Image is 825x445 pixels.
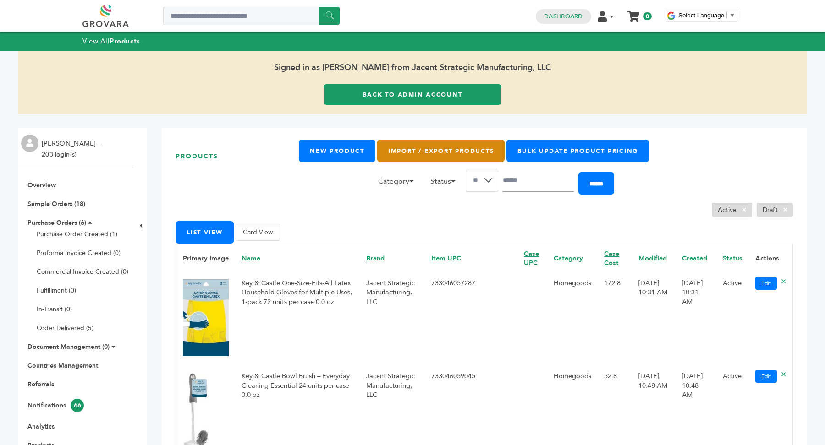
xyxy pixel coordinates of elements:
img: No Image [183,279,229,356]
a: Modified [638,254,667,263]
a: Brand [366,254,385,263]
a: Notifications66 [27,401,84,410]
a: Order Delivered (5) [37,324,93,332]
td: 172.8 [598,272,632,366]
a: Countries Management [27,361,98,370]
strong: Products [110,37,140,46]
li: Draft [757,203,793,217]
td: Homegoods [547,272,598,366]
button: Card View [236,224,280,241]
a: Proforma Invoice Created (0) [37,249,121,257]
img: profile.png [21,135,38,152]
a: Created [682,254,707,263]
li: Category [374,176,424,191]
input: Search a product or brand... [163,7,340,25]
td: [DATE] 10:31 AM [676,272,716,366]
a: Status [723,254,742,263]
a: View AllProducts [82,37,140,46]
a: Referrals [27,380,54,389]
a: Edit [755,370,777,383]
span: ▼ [729,12,735,19]
a: In-Transit (0) [37,305,72,314]
a: Document Management (0) [27,342,110,351]
span: ​ [726,12,727,19]
a: Case Cost [604,249,619,267]
a: Bulk Update Product Pricing [506,140,649,162]
th: Primary Image [176,244,235,272]
a: Name [242,254,260,263]
a: Purchase Orders (6) [27,218,86,227]
span: 0 [643,12,652,20]
a: New Product [299,140,375,162]
td: Jacent Strategic Manufacturing, LLC [360,272,425,366]
a: Analytics [27,422,55,431]
span: × [778,204,793,215]
a: Back to Admin Account [324,84,501,105]
td: Key & Castle One-Size-Fits-All Latex Household Gloves for Multiple Uses, 1-pack 72 units per case... [235,272,360,366]
a: Edit [755,277,777,290]
a: Purchase Order Created (1) [37,230,117,239]
span: 66 [71,399,84,412]
a: Sample Orders (18) [27,200,85,208]
li: Status [426,176,466,191]
a: Select Language​ [678,12,735,19]
a: Dashboard [544,12,583,21]
span: Signed in as [PERSON_NAME] from Jacent Strategic Manufacturing, LLC [18,51,807,84]
a: Commercial Invoice Created (0) [37,267,128,276]
li: [PERSON_NAME] - 203 login(s) [42,138,102,160]
th: Actions [749,244,792,272]
a: Item UPC [431,254,461,263]
span: Select Language [678,12,724,19]
td: 733046057287 [425,272,517,366]
a: Category [554,254,583,263]
td: Active [716,272,749,366]
li: Active [712,203,752,217]
a: Import / Export Products [377,140,505,162]
input: Search [503,169,574,192]
span: × [737,204,752,215]
a: Fulfillment (0) [37,286,76,295]
a: Overview [27,181,56,190]
a: Case UPC [524,249,539,267]
h1: Products [176,140,299,173]
a: My Cart [628,8,639,18]
td: [DATE] 10:31 AM [632,272,676,366]
button: List View [176,221,234,244]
